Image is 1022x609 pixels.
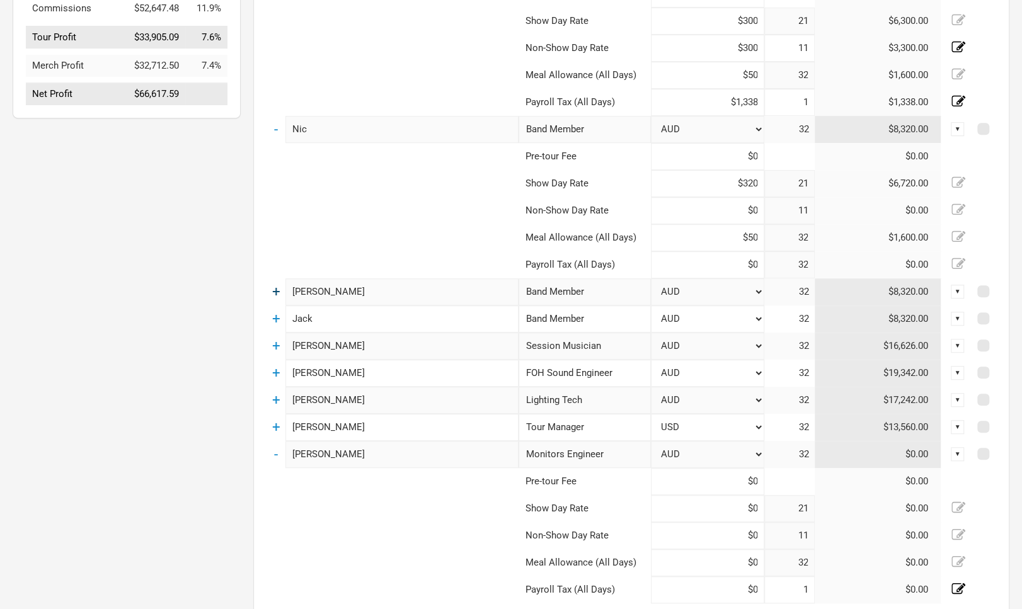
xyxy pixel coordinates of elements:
[519,522,651,549] td: Non-Show Day Rate
[519,441,651,468] div: Monitors Engineer
[519,35,651,62] td: Non-Show Day Rate
[519,278,651,305] div: Band Member
[272,283,280,300] a: +
[26,26,123,48] td: Tour Profit
[519,62,651,89] td: Meal Allowance (All Days)
[519,576,651,603] td: Payroll Tax (All Days)
[285,387,519,414] input: eg: Sinead
[519,89,651,116] td: Payroll Tax (All Days)
[815,89,941,116] td: $1,338.00
[285,278,519,305] input: eg: Ozzy
[519,360,651,387] div: FOH Sound Engineer
[519,170,651,197] td: Show Day Rate
[815,305,941,333] td: $8,320.00
[951,447,965,461] div: ▼
[26,83,123,106] td: Net Profit
[951,285,965,299] div: ▼
[285,414,519,441] input: eg: PJ
[815,549,941,576] td: $0.00
[123,26,185,48] td: $33,905.09
[951,393,965,407] div: ▼
[285,333,519,360] input: eg: Lars
[815,360,941,387] td: $19,342.00
[185,55,227,77] td: Merch Profit as % of Tour Income
[185,26,227,48] td: Tour Profit as % of Tour Income
[519,468,651,495] td: Pre-tour Fee
[519,305,651,333] div: Band Member
[519,224,651,251] td: Meal Allowance (All Days)
[764,441,815,468] td: 32
[519,116,651,143] div: Band Member
[519,8,651,35] td: Show Day Rate
[815,62,941,89] td: $1,600.00
[815,468,941,495] td: $0.00
[951,366,965,380] div: ▼
[764,333,815,360] td: 32
[26,55,123,77] td: Merch Profit
[285,441,519,468] input: eg: Iggy
[815,116,941,143] td: $8,320.00
[519,495,651,522] td: Show Day Rate
[272,392,280,408] a: +
[764,278,815,305] td: 32
[815,8,941,35] td: $6,300.00
[519,387,651,414] div: Lighting Tech
[951,312,965,326] div: ▼
[519,414,651,441] div: Tour Manager
[815,576,941,603] td: $0.00
[815,387,941,414] td: $17,242.00
[815,278,941,305] td: $8,320.00
[815,170,941,197] td: $6,720.00
[272,338,280,354] a: +
[272,419,280,435] a: +
[274,121,278,137] a: -
[519,333,651,360] div: Session Musician
[815,197,941,224] td: $0.00
[951,339,965,353] div: ▼
[272,365,280,381] a: +
[764,387,815,414] td: 32
[272,310,280,327] a: +
[285,360,519,387] input: eg: Angus
[815,35,941,62] td: $3,300.00
[815,522,941,549] td: $0.00
[815,251,941,278] td: $0.00
[764,305,815,333] td: 32
[815,495,941,522] td: $0.00
[815,224,941,251] td: $1,600.00
[519,197,651,224] td: Non-Show Day Rate
[815,441,941,468] td: $0.00
[285,305,519,333] input: eg: John
[185,83,227,106] td: Net Profit as % of Tour Income
[764,360,815,387] td: 32
[951,420,965,434] div: ▼
[274,446,278,462] a: -
[519,549,651,576] td: Meal Allowance (All Days)
[815,414,941,441] td: $13,560.00
[951,122,965,136] div: ▼
[285,116,519,143] input: eg: Axel
[815,333,941,360] td: $16,626.00
[519,143,651,170] td: Pre-tour Fee
[764,116,815,143] td: 32
[123,55,185,77] td: $32,712.50
[123,83,185,106] td: $66,617.59
[519,251,651,278] td: Payroll Tax (All Days)
[815,143,941,170] td: $0.00
[764,414,815,441] td: 32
